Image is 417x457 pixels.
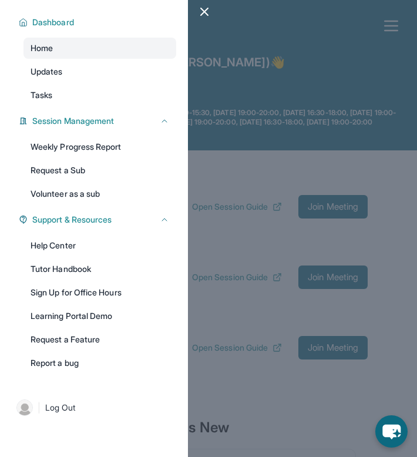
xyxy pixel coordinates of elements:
[28,115,169,127] button: Session Management
[23,183,176,204] a: Volunteer as a sub
[31,89,52,101] span: Tasks
[31,66,63,78] span: Updates
[23,38,176,59] a: Home
[31,42,53,54] span: Home
[375,415,408,448] button: chat-button
[23,61,176,82] a: Updates
[12,395,176,421] a: |Log Out
[23,352,176,374] a: Report a bug
[23,305,176,327] a: Learning Portal Demo
[23,136,176,157] a: Weekly Progress Report
[32,115,114,127] span: Session Management
[23,282,176,303] a: Sign Up for Office Hours
[28,16,169,28] button: Dashboard
[45,402,76,414] span: Log Out
[16,399,33,416] img: user-img
[32,16,74,28] span: Dashboard
[23,329,176,350] a: Request a Feature
[23,160,176,181] a: Request a Sub
[23,235,176,256] a: Help Center
[23,258,176,280] a: Tutor Handbook
[32,214,112,226] span: Support & Resources
[38,401,41,415] span: |
[23,85,176,106] a: Tasks
[28,214,169,226] button: Support & Resources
